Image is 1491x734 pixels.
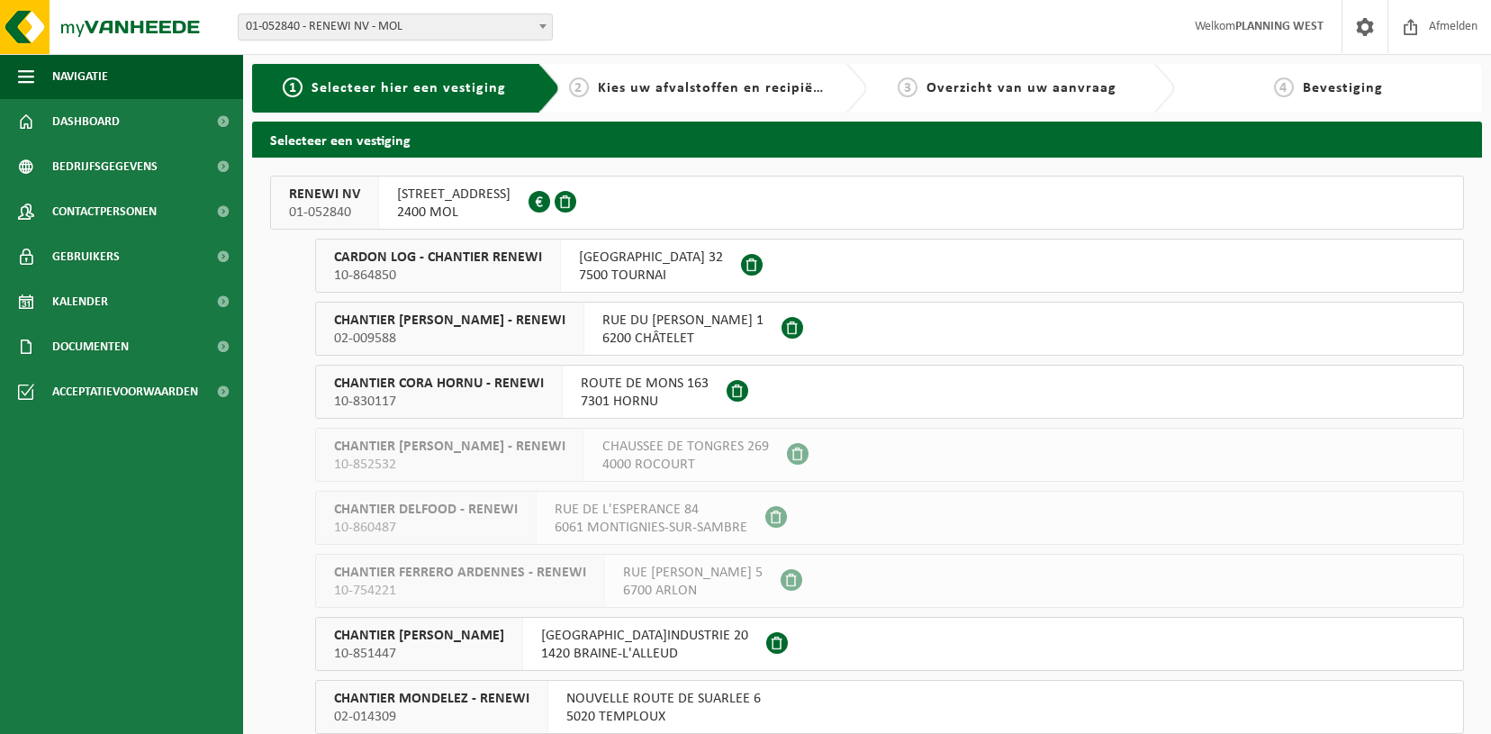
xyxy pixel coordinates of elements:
span: Documenten [52,324,129,369]
span: Acceptatievoorwaarden [52,369,198,414]
span: 7301 HORNU [581,393,709,411]
span: 10-852532 [334,456,565,474]
span: 4 [1274,77,1294,97]
span: 01-052840 [289,204,360,222]
span: 3 [898,77,917,97]
span: Overzicht van uw aanvraag [926,81,1116,95]
span: CHANTIER [PERSON_NAME] [334,627,504,645]
span: [GEOGRAPHIC_DATA] 32 [579,249,723,267]
span: 01-052840 - RENEWI NV - MOL [238,14,553,41]
span: 1 [283,77,303,97]
span: 1420 BRAINE-L'ALLEUD [541,645,748,663]
span: CHANTIER [PERSON_NAME] - RENEWI [334,438,565,456]
span: RUE [PERSON_NAME] 5 [623,564,763,582]
button: CHANTIER MONDELEZ - RENEWI 02-014309 NOUVELLE ROUTE DE SUARLEE 65020 TEMPLOUX [315,680,1464,734]
span: CARDON LOG - CHANTIER RENEWI [334,249,542,267]
span: Selecteer hier een vestiging [312,81,506,95]
span: Dashboard [52,99,120,144]
span: Kalender [52,279,108,324]
span: CHANTIER CORA HORNU - RENEWI [334,375,544,393]
span: 5020 TEMPLOUX [566,708,761,726]
span: [STREET_ADDRESS] [397,186,511,204]
strong: PLANNING WEST [1235,20,1324,33]
span: NOUVELLE ROUTE DE SUARLEE 6 [566,690,761,708]
span: Gebruikers [52,234,120,279]
span: 2 [569,77,589,97]
span: ROUTE DE MONS 163 [581,375,709,393]
span: 10-754221 [334,582,586,600]
span: 6700 ARLON [623,582,763,600]
span: 02-009588 [334,330,565,348]
button: CHANTIER [PERSON_NAME] - RENEWI 02-009588 RUE DU [PERSON_NAME] 16200 CHÂTELET [315,302,1464,356]
span: CHANTIER MONDELEZ - RENEWI [334,690,529,708]
span: CHANTIER [PERSON_NAME] - RENEWI [334,312,565,330]
span: Contactpersonen [52,189,157,234]
span: Navigatie [52,54,108,99]
span: 10-860487 [334,519,518,537]
span: 7500 TOURNAI [579,267,723,285]
button: CARDON LOG - CHANTIER RENEWI 10-864850 [GEOGRAPHIC_DATA] 327500 TOURNAI [315,239,1464,293]
span: [GEOGRAPHIC_DATA]INDUSTRIE 20 [541,627,748,645]
span: 10-830117 [334,393,544,411]
span: 01-052840 - RENEWI NV - MOL [239,14,552,40]
span: RUE DE L'ESPERANCE 84 [555,501,747,519]
span: CHAUSSEE DE TONGRES 269 [602,438,769,456]
span: Bevestiging [1303,81,1383,95]
h2: Selecteer een vestiging [252,122,1482,157]
button: CHANTIER CORA HORNU - RENEWI 10-830117 ROUTE DE MONS 1637301 HORNU [315,365,1464,419]
span: 10-851447 [334,645,504,663]
span: CHANTIER DELFOOD - RENEWI [334,501,518,519]
button: CHANTIER [PERSON_NAME] 10-851447 [GEOGRAPHIC_DATA]INDUSTRIE 201420 BRAINE-L'ALLEUD [315,617,1464,671]
span: 02-014309 [334,708,529,726]
span: Bedrijfsgegevens [52,144,158,189]
span: 2400 MOL [397,204,511,222]
button: RENEWI NV 01-052840 [STREET_ADDRESS]2400 MOL [270,176,1464,230]
span: 10-864850 [334,267,542,285]
span: RENEWI NV [289,186,360,204]
span: Kies uw afvalstoffen en recipiënten [598,81,845,95]
span: 6200 CHÂTELET [602,330,764,348]
span: RUE DU [PERSON_NAME] 1 [602,312,764,330]
span: 4000 ROCOURT [602,456,769,474]
span: CHANTIER FERRERO ARDENNES - RENEWI [334,564,586,582]
span: 6061 MONTIGNIES-SUR-SAMBRE [555,519,747,537]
